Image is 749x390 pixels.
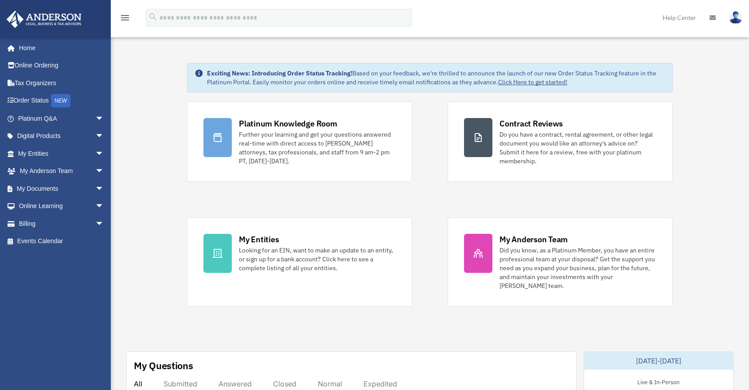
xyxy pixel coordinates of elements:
span: arrow_drop_down [95,110,113,128]
div: Further your learning and get your questions answered real-time with direct access to [PERSON_NAM... [239,130,396,165]
div: My Anderson Team [499,234,568,245]
span: arrow_drop_down [95,162,113,181]
div: Live & In-Person [630,377,687,386]
a: Platinum Q&Aarrow_drop_down [6,110,117,127]
div: My Questions [134,359,193,372]
a: Home [6,39,113,57]
a: My Entities Looking for an EIN, want to make an update to an entity, or sign up for a bank accoun... [187,217,412,307]
div: Looking for an EIN, want to make an update to an entity, or sign up for a bank account? Click her... [239,246,396,272]
span: arrow_drop_down [95,197,113,216]
img: Anderson Advisors Platinum Portal [4,11,84,28]
div: Contract Reviews [499,118,563,129]
strong: Exciting News: Introducing Order Status Tracking! [207,69,352,77]
div: Did you know, as a Platinum Member, you have an entire professional team at your disposal? Get th... [499,246,656,290]
a: Online Ordering [6,57,117,75]
span: arrow_drop_down [95,145,113,163]
i: menu [120,12,130,23]
i: search [148,12,158,22]
a: Contract Reviews Do you have a contract, rental agreement, or other legal document you would like... [448,102,673,182]
a: Online Learningarrow_drop_down [6,197,117,215]
div: Normal [318,379,342,388]
div: NEW [51,94,70,107]
a: My Anderson Team Did you know, as a Platinum Member, you have an entire professional team at your... [448,217,673,307]
a: My Entitiesarrow_drop_down [6,145,117,162]
a: My Anderson Teamarrow_drop_down [6,162,117,180]
a: Digital Productsarrow_drop_down [6,127,117,145]
div: Platinum Knowledge Room [239,118,337,129]
div: [DATE]-[DATE] [584,352,733,370]
div: My Entities [239,234,279,245]
a: My Documentsarrow_drop_down [6,180,117,197]
a: Events Calendar [6,232,117,250]
a: Billingarrow_drop_down [6,215,117,232]
div: Closed [273,379,296,388]
div: Expedited [363,379,397,388]
div: Based on your feedback, we're thrilled to announce the launch of our new Order Status Tracking fe... [207,69,665,87]
span: arrow_drop_down [95,215,113,233]
span: arrow_drop_down [95,180,113,198]
div: Do you have a contract, rental agreement, or other legal document you would like an attorney's ad... [499,130,656,165]
div: Answered [218,379,252,388]
div: All [134,379,142,388]
a: Platinum Knowledge Room Further your learning and get your questions answered real-time with dire... [187,102,412,182]
a: Click Here to get started! [498,78,567,86]
span: arrow_drop_down [95,127,113,146]
a: Tax Organizers [6,74,117,92]
div: Submitted [164,379,197,388]
a: menu [120,16,130,23]
a: Order StatusNEW [6,92,117,110]
img: User Pic [729,11,742,24]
